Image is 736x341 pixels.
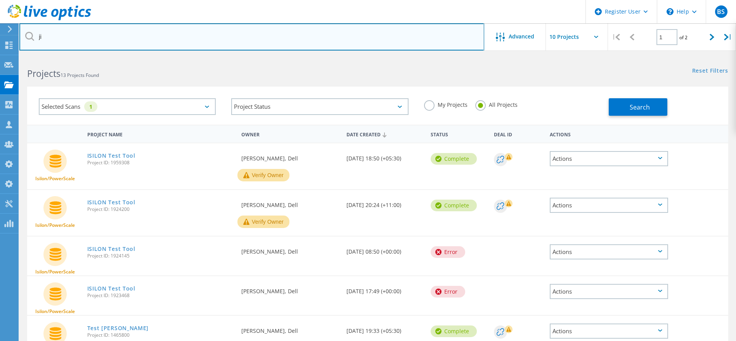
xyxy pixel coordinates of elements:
input: Search projects by name, owner, ID, company, etc [19,23,484,50]
div: [PERSON_NAME], Dell [237,143,343,169]
div: Selected Scans [39,98,216,115]
div: [PERSON_NAME], Dell [237,190,343,216]
span: Isilon/PowerScale [35,176,75,181]
div: Complete [431,153,477,165]
span: Isilon/PowerScale [35,270,75,274]
div: | [608,23,624,51]
span: 13 Projects Found [61,72,99,78]
div: [DATE] 08:50 (+00:00) [343,237,427,262]
a: ISILON Test Tool [87,286,135,291]
a: Test [PERSON_NAME] [87,325,149,331]
div: Project Name [83,127,238,141]
div: Complete [431,325,477,337]
div: 1 [84,101,97,112]
div: Error [431,286,465,298]
a: Live Optics Dashboard [8,16,91,22]
div: [PERSON_NAME], Dell [237,237,343,262]
a: ISILON Test Tool [87,200,135,205]
span: Search [630,103,650,111]
label: All Projects [475,100,518,108]
div: Actions [550,324,668,339]
span: Isilon/PowerScale [35,223,75,228]
span: Project ID: 1959308 [87,160,234,165]
svg: \n [667,8,674,15]
a: ISILON Test Tool [87,246,135,252]
a: Reset Filters [692,68,728,75]
div: Actions [550,151,668,166]
div: Project Status [231,98,408,115]
div: Actions [546,127,672,141]
button: Verify Owner [237,169,289,181]
b: Projects [27,67,61,80]
span: of 2 [679,34,688,41]
div: [DATE] 20:24 (+11:00) [343,190,427,216]
div: Actions [550,244,668,259]
div: Complete [431,200,477,211]
span: Project ID: 1465800 [87,333,234,338]
button: Search [609,98,667,116]
div: Actions [550,284,668,299]
div: | [720,23,736,51]
span: Isilon/PowerScale [35,309,75,314]
div: [DATE] 17:49 (+00:00) [343,276,427,302]
button: Verify Owner [237,216,289,228]
a: ISILON Test Tool [87,153,135,158]
span: Project ID: 1924200 [87,207,234,212]
span: Project ID: 1923468 [87,293,234,298]
span: Project ID: 1924145 [87,254,234,258]
div: Owner [237,127,343,141]
div: Error [431,246,465,258]
div: Date Created [343,127,427,141]
div: [PERSON_NAME], Dell [237,276,343,302]
span: BS [717,9,725,15]
div: Actions [550,198,668,213]
div: Status [427,127,490,141]
span: Advanced [509,34,534,39]
div: [DATE] 18:50 (+05:30) [343,143,427,169]
label: My Projects [424,100,468,108]
div: Deal Id [490,127,546,141]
